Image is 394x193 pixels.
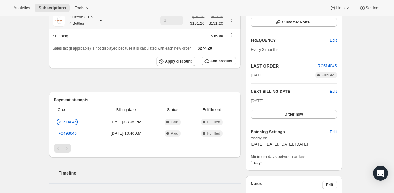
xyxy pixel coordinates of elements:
[192,15,204,19] small: $164.00
[330,37,337,43] span: Edit
[251,142,308,146] span: [DATE], [DATE], [DATE], [DATE]
[35,4,70,12] button: Subscriptions
[49,29,158,43] th: Shipping
[282,20,310,25] span: Customer Portal
[251,63,318,69] h2: LAST ORDER
[191,107,232,113] span: Fulfillment
[318,64,337,68] a: RC514045
[53,46,192,51] span: Sales tax (if applicable) is not displayed because it is calculated with each new order.
[70,21,84,26] small: 4 Bottles
[207,120,220,125] span: Fulfilled
[54,144,236,153] nav: Pagination
[58,120,77,124] a: RC514045
[251,110,337,119] button: Order now
[373,166,388,181] div: Open Intercom Messenger
[227,16,237,23] button: Product actions
[10,4,34,12] button: Analytics
[330,88,337,95] button: Edit
[54,103,96,117] th: Order
[98,119,154,125] span: [DATE] · 03:05 PM
[171,120,178,125] span: Paid
[326,4,354,12] button: Help
[326,35,340,45] button: Edit
[98,130,154,137] span: [DATE] · 10:40 AM
[366,6,380,10] span: Settings
[65,14,93,27] div: Custom Club
[322,181,337,189] button: Edit
[251,88,330,95] h2: NEXT BILLING DATE
[322,73,334,78] span: Fulfilled
[251,135,337,141] span: Yearly on
[208,20,223,27] span: $131.20
[156,57,195,66] button: Apply discount
[158,107,188,113] span: Status
[211,34,223,38] span: $15.00
[251,181,322,189] h3: Notes
[165,59,192,64] span: Apply discount
[59,170,241,176] h2: Timeline
[171,131,178,136] span: Paid
[330,129,337,135] span: Edit
[227,32,237,39] button: Shipping actions
[251,160,262,165] span: 1 days
[207,131,220,136] span: Fulfilled
[71,4,94,12] button: Tools
[251,37,330,43] h2: FREQUENCY
[251,154,337,160] span: Minimum days between orders
[39,6,66,10] span: Subscriptions
[210,59,232,64] span: Add product
[336,6,344,10] span: Help
[198,46,212,51] span: $274.20
[318,63,337,69] button: RC514045
[326,127,340,137] button: Edit
[58,131,77,136] a: RC498046
[251,72,263,78] span: [DATE]
[251,18,337,27] button: Customer Portal
[54,97,236,103] h2: Payment attempts
[190,20,204,27] span: $131.20
[251,47,278,52] span: Every 3 months
[251,98,263,103] span: [DATE]
[98,107,154,113] span: Billing date
[202,57,236,65] button: Add product
[14,6,30,10] span: Analytics
[326,183,333,187] span: Edit
[251,129,330,135] h6: Batching Settings
[356,4,384,12] button: Settings
[285,112,303,117] span: Order now
[211,15,223,19] small: $164.00
[75,6,84,10] span: Tools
